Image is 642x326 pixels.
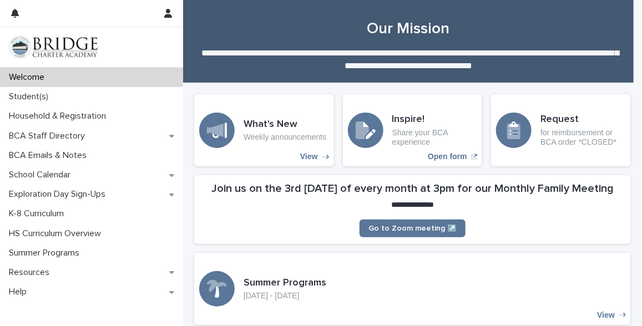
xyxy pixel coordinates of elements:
p: Summer Programs [4,248,88,258]
span: Go to Zoom meeting ↗️ [368,225,457,232]
h1: Our Mission [194,20,623,39]
p: View [597,310,615,320]
p: Share your BCA experience [392,128,478,147]
p: for reimbursement or BCA order *CLOSED* [540,128,626,147]
p: HS Curriculum Overview [4,228,110,239]
a: Open form [343,94,483,166]
p: Welcome [4,72,53,83]
a: View [194,253,631,325]
img: V1C1m3IdTEidaUdm9Hs0 [9,36,98,58]
p: Exploration Day Sign-Ups [4,189,114,200]
p: Student(s) [4,91,57,102]
p: BCA Staff Directory [4,131,94,141]
p: K-8 Curriculum [4,208,73,219]
p: View [300,152,318,161]
p: Help [4,287,36,297]
h3: What's New [244,119,326,131]
h3: Summer Programs [244,277,326,289]
p: [DATE] - [DATE] [244,291,326,300]
h3: Request [540,114,626,126]
p: Weekly announcements [244,133,326,142]
p: Household & Registration [4,111,115,121]
p: School Calendar [4,170,79,180]
p: BCA Emails & Notes [4,150,95,161]
p: Open form [428,152,467,161]
h2: Join us on the 3rd [DATE] of every month at 3pm for our Monthly Family Meeting [211,182,614,195]
a: View [194,94,334,166]
a: Go to Zoom meeting ↗️ [360,220,466,237]
p: Resources [4,267,58,278]
h3: Inspire! [392,114,478,126]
